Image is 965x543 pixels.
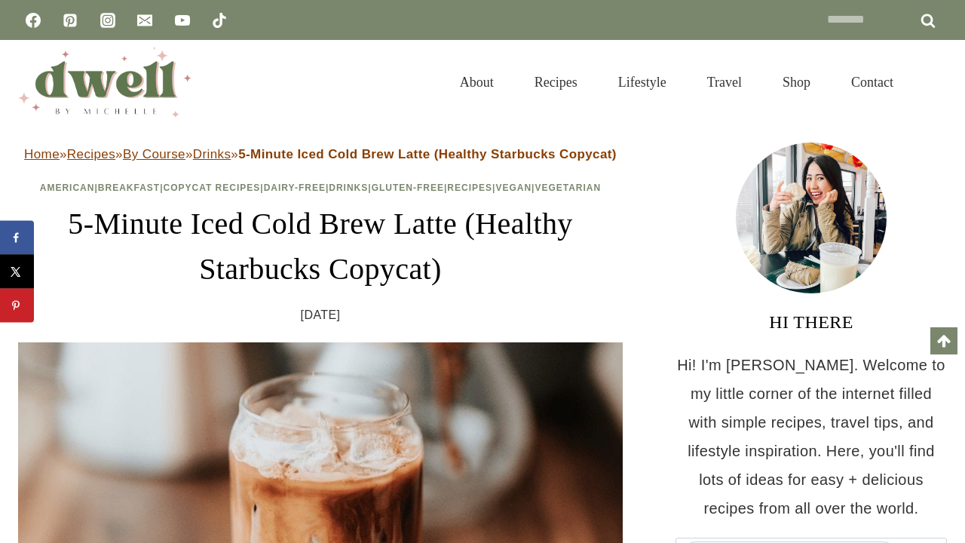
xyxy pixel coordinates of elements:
[372,183,444,193] a: Gluten-Free
[535,183,601,193] a: Vegetarian
[329,183,368,193] a: Drinks
[164,183,261,193] a: Copycat Recipes
[238,147,617,161] strong: 5-Minute Iced Cold Brew Latte (Healthy Starbucks Copycat)
[167,5,198,35] a: YouTube
[24,147,60,161] a: Home
[67,147,115,161] a: Recipes
[40,183,601,193] span: | | | | | | | |
[762,56,831,109] a: Shop
[675,351,947,523] p: Hi! I'm [PERSON_NAME]. Welcome to my little corner of the internet filled with simple recipes, tr...
[831,56,914,109] a: Contact
[930,327,957,354] a: Scroll to top
[130,5,160,35] a: Email
[440,56,914,109] nav: Primary Navigation
[921,69,947,95] button: View Search Form
[598,56,687,109] a: Lifestyle
[18,5,48,35] a: Facebook
[204,5,234,35] a: TikTok
[18,48,191,117] img: DWELL by michelle
[18,201,623,292] h1: 5-Minute Iced Cold Brew Latte (Healthy Starbucks Copycat)
[687,56,762,109] a: Travel
[193,147,231,161] a: Drinks
[98,183,160,193] a: Breakfast
[675,308,947,336] h3: HI THERE
[301,304,341,327] time: [DATE]
[93,5,123,35] a: Instagram
[40,183,95,193] a: American
[440,56,514,109] a: About
[495,183,532,193] a: Vegan
[514,56,598,109] a: Recipes
[123,147,185,161] a: By Course
[447,183,492,193] a: Recipes
[24,147,617,161] span: » » » »
[264,183,326,193] a: Dairy-Free
[55,5,85,35] a: Pinterest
